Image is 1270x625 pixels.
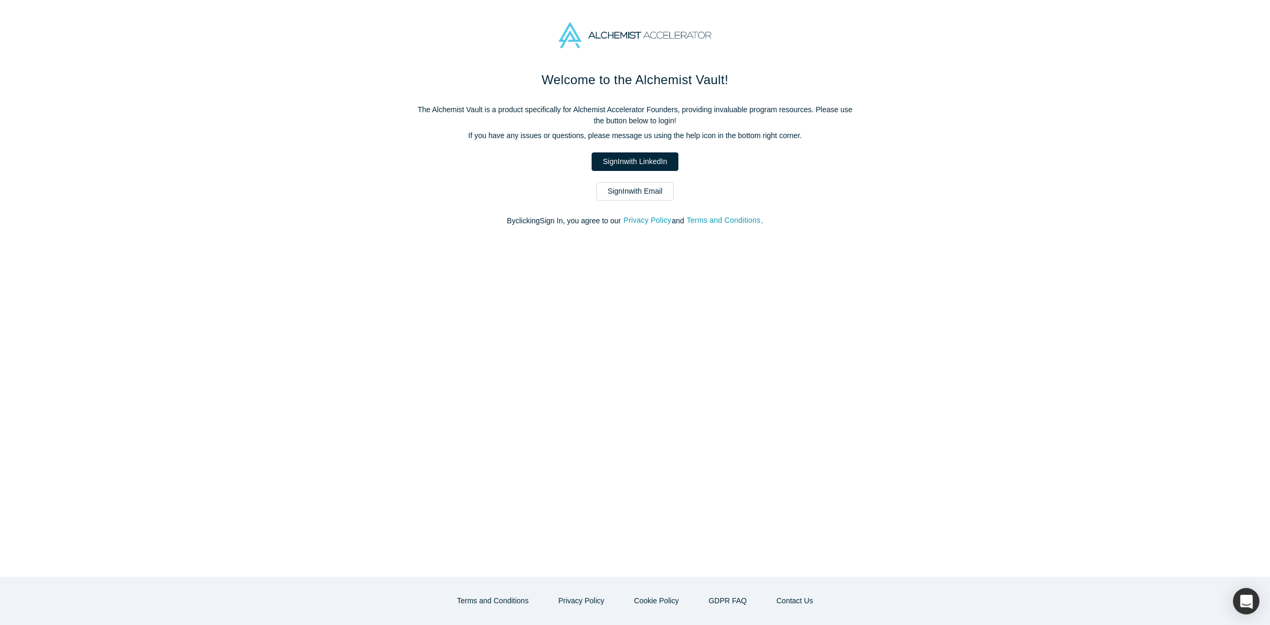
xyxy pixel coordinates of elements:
p: The Alchemist Vault is a product specifically for Alchemist Accelerator Founders, providing inval... [413,104,857,126]
button: Privacy Policy [547,592,615,610]
h1: Welcome to the Alchemist Vault! [413,70,857,89]
button: Cookie Policy [623,592,690,610]
button: Contact Us [765,592,824,610]
button: Terms and Conditions [686,214,761,227]
a: SignInwith LinkedIn [592,152,678,171]
p: By clicking Sign In , you agree to our and . [413,215,857,227]
img: Alchemist Accelerator Logo [559,22,711,48]
button: Terms and Conditions [446,592,540,610]
a: SignInwith Email [596,182,674,201]
p: If you have any issues or questions, please message us using the help icon in the bottom right co... [413,130,857,141]
a: GDPR FAQ [697,592,758,610]
button: Privacy Policy [623,214,672,227]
